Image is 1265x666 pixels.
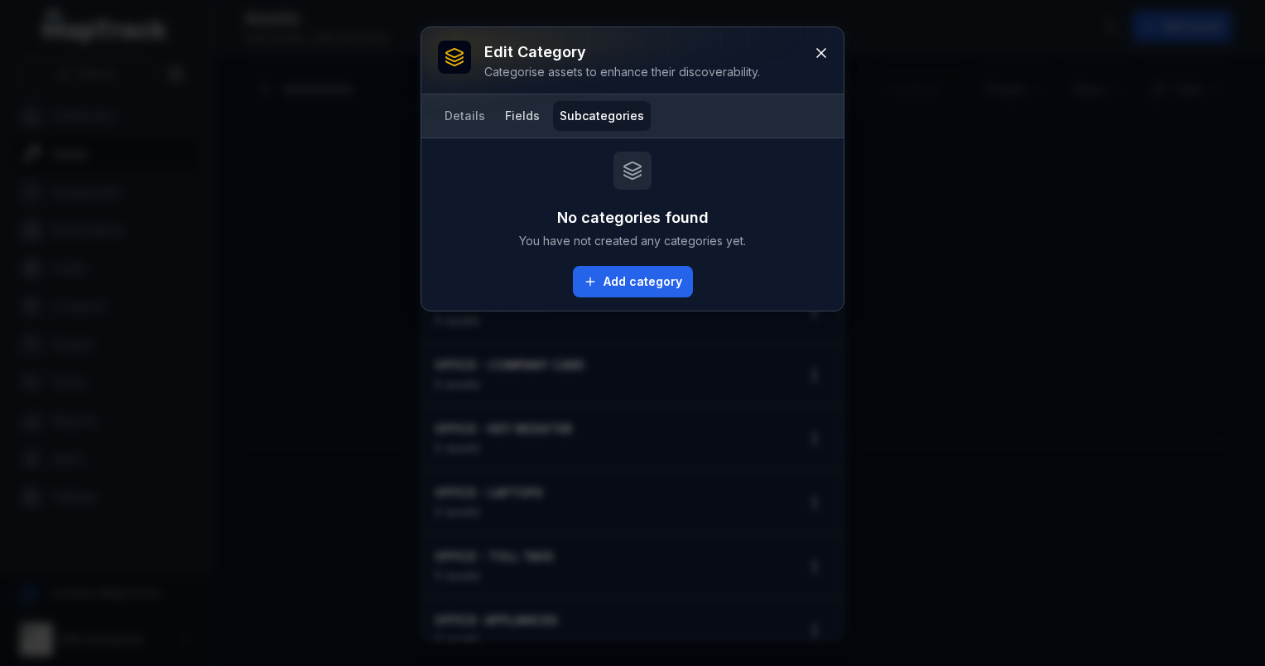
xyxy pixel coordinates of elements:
[557,206,709,229] h3: No categories found
[553,101,651,131] button: Subcategories
[438,101,492,131] button: Details
[498,101,546,131] button: Fields
[519,233,746,249] span: You have not created any categories yet.
[573,266,693,297] button: Add category
[484,41,760,64] h3: Edit category
[484,64,760,80] div: Categorise assets to enhance their discoverability.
